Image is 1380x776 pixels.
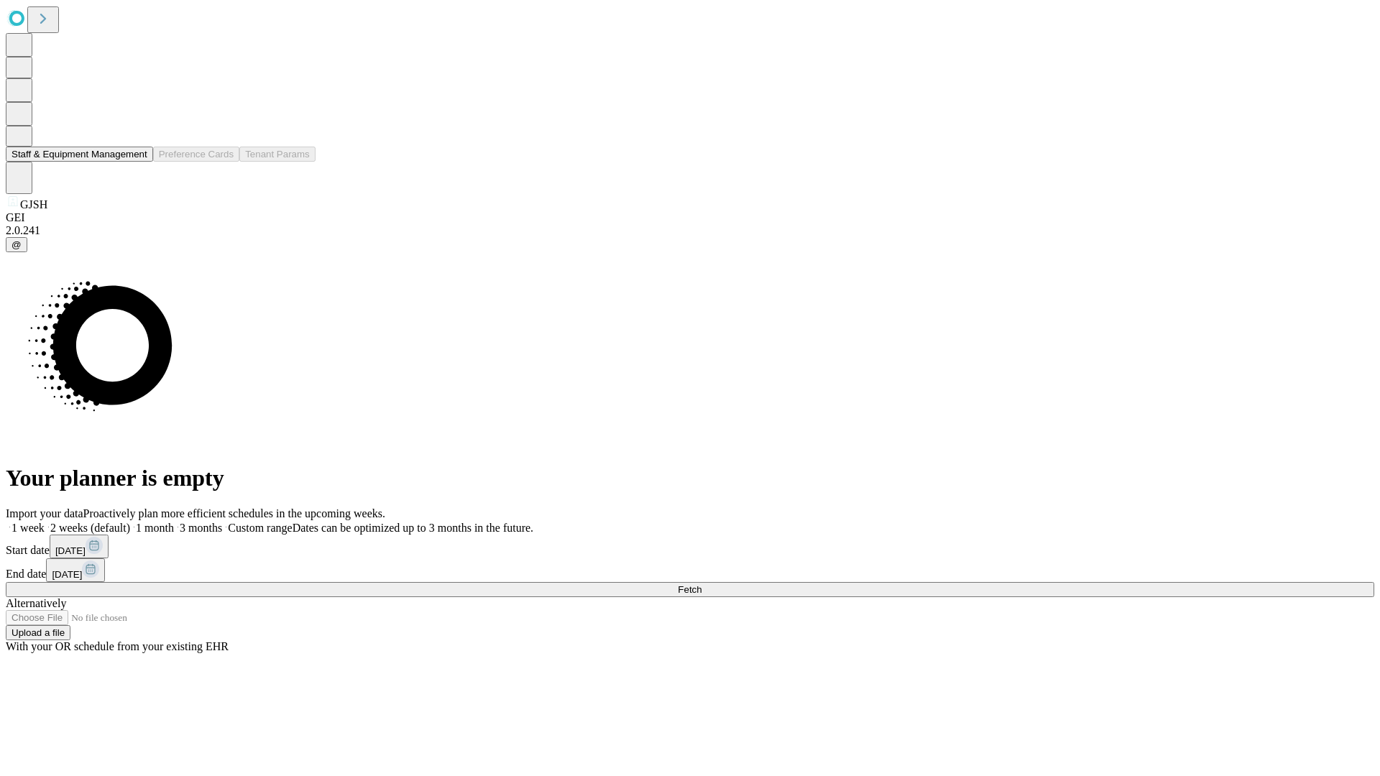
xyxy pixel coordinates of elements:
button: Preference Cards [153,147,239,162]
span: 1 month [136,522,174,534]
button: Staff & Equipment Management [6,147,153,162]
span: Dates can be optimized up to 3 months in the future. [293,522,533,534]
span: [DATE] [52,569,82,580]
span: With your OR schedule from your existing EHR [6,640,229,652]
span: Alternatively [6,597,66,609]
span: 1 week [11,522,45,534]
div: Start date [6,535,1374,558]
div: 2.0.241 [6,224,1374,237]
span: Import your data [6,507,83,519]
span: Proactively plan more efficient schedules in the upcoming weeks. [83,507,385,519]
button: Tenant Params [239,147,316,162]
button: [DATE] [46,558,105,582]
div: End date [6,558,1374,582]
button: [DATE] [50,535,109,558]
span: 3 months [180,522,222,534]
div: GEI [6,211,1374,224]
button: @ [6,237,27,252]
button: Upload a file [6,625,70,640]
span: Fetch [678,584,701,595]
button: Fetch [6,582,1374,597]
span: 2 weeks (default) [50,522,130,534]
span: [DATE] [55,545,86,556]
span: GJSH [20,198,47,211]
span: @ [11,239,22,250]
span: Custom range [228,522,292,534]
h1: Your planner is empty [6,465,1374,491]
